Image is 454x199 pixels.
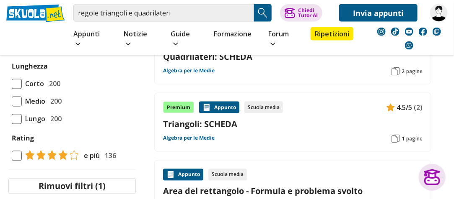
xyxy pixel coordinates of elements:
input: Cerca appunti, riassunti o versioni [73,4,254,22]
a: Algebra per le Medie [163,135,215,141]
div: Scuola media [244,102,283,113]
button: Search Button [254,4,272,22]
a: Area del rettangolo - Formula e problema svolto [163,186,423,197]
button: Rimuovi filtri (1) [8,179,136,194]
span: Lungo [22,113,45,124]
span: pagine [406,68,423,75]
a: Quadrilateri: SCHEDA [163,51,423,62]
span: 4.5/5 [397,102,412,113]
div: Premium [163,102,194,113]
img: Appunti contenuto [202,103,211,112]
span: Medio [22,96,45,107]
span: Corto [22,78,44,89]
span: pagine [406,135,423,142]
span: 2 [402,68,405,75]
span: 136 [101,151,116,161]
div: Chiedi Tutor AI [298,8,318,18]
a: Guide [169,27,200,51]
img: WhatsApp [405,41,413,50]
a: Triangoli: SCHEDA [163,118,423,130]
label: Rating [12,133,132,143]
a: Appunti [71,27,109,51]
span: 200 [47,96,62,107]
img: facebook [419,28,427,36]
img: tasso di risposta 4+ [22,150,79,160]
a: Formazione [212,27,254,42]
span: 200 [47,113,62,124]
div: Scuola media [208,169,247,181]
img: Nellagio [430,4,448,22]
img: Cerca appunti, riassunti o versioni [257,7,269,19]
label: Lunghezza [12,61,48,71]
a: Forum [266,27,298,51]
a: Invia appunti [339,4,418,22]
div: Appunto [199,102,239,113]
img: Appunti contenuto [387,103,395,112]
img: Pagine [392,135,400,143]
img: instagram [377,28,386,36]
span: e più [80,151,100,161]
a: Notizie [122,27,156,51]
img: tiktok [391,28,400,36]
span: 200 [46,78,60,89]
img: Appunti contenuto [166,171,175,179]
img: Pagine [392,67,400,76]
img: youtube [405,28,413,36]
a: Algebra per le Medie [163,67,215,74]
div: Appunto [163,169,203,181]
button: ChiediTutor AI [280,4,322,22]
img: twitch [433,28,441,36]
span: (2) [414,102,423,113]
a: Ripetizioni [311,27,353,41]
span: 1 [402,135,405,142]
